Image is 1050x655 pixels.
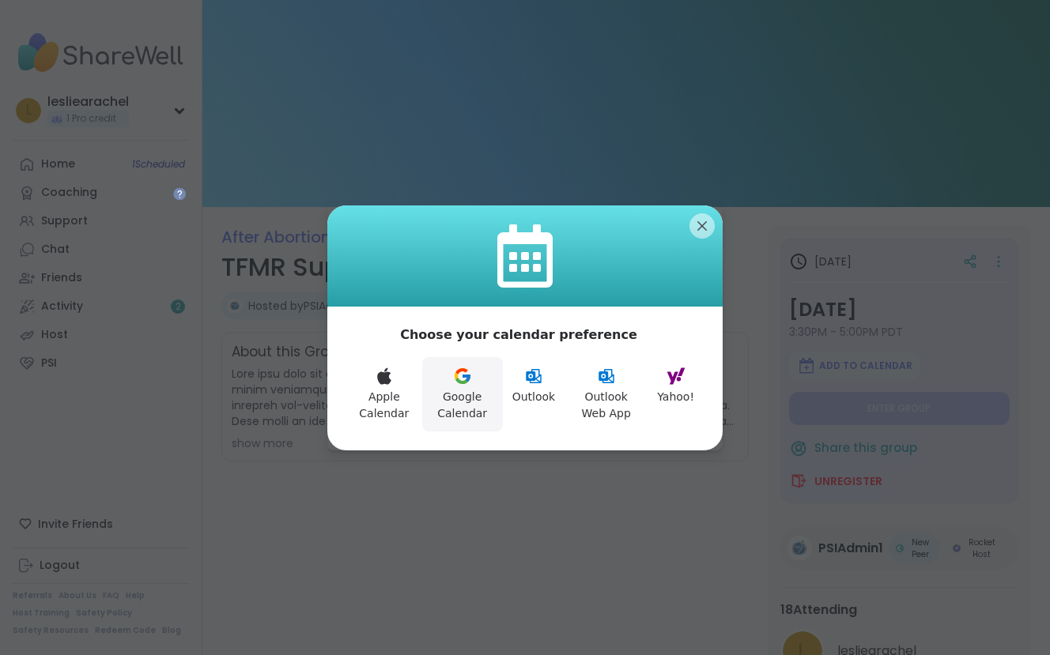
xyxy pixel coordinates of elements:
[565,357,648,431] button: Outlook Web App
[648,357,704,431] button: Yahoo!
[173,187,186,200] iframe: Spotlight
[503,357,565,431] button: Outlook
[346,357,422,431] button: Apple Calendar
[400,326,637,344] p: Choose your calendar preference
[422,357,503,431] button: Google Calendar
